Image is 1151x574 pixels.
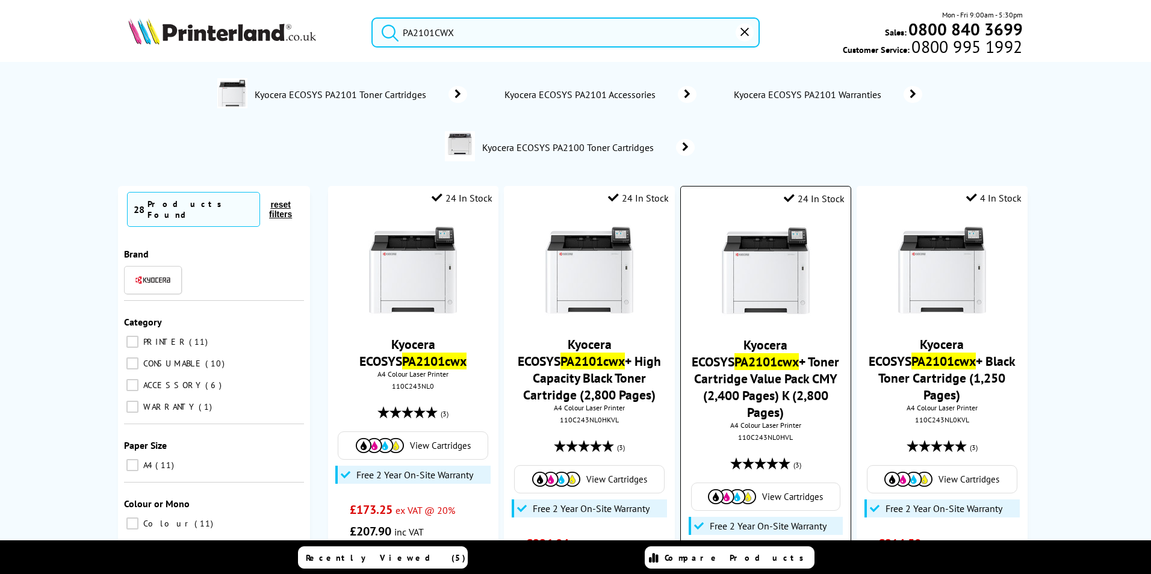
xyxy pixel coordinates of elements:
span: ex VAT @ 20% [396,504,455,516]
span: Category [124,316,162,328]
div: 4 In Stock [966,192,1022,204]
mark: PA2101cwx [911,353,976,369]
span: A4 Colour Laser Printer [687,421,844,430]
span: Sales: [885,26,907,38]
input: Search product or brand [371,17,760,48]
span: 1 [199,401,215,412]
span: Brand [124,248,149,260]
input: Colour 11 [126,517,138,529]
div: 110C243NL0KVL [866,415,1018,424]
input: A4 11 [126,459,138,471]
div: Products Found [147,199,253,220]
a: View Cartridges [873,472,1011,487]
img: Cartridges [708,489,756,504]
div: 24 In Stock [432,192,492,204]
span: Free 2 Year On-Site Warranty [886,502,1002,514]
span: £207.90 [350,523,391,539]
span: A4 [140,460,154,471]
span: Recently Viewed (5) [306,552,466,563]
a: 0800 840 3699 [907,23,1023,35]
a: Kyocera ECOSYSPA2101cwx+ High Capacity Black Toner Cartridge (2,800 Pages) [518,336,661,403]
div: 110C243NL0 [337,381,489,390]
img: Printerland Logo [128,18,316,45]
span: ex VAT @ 20% [572,538,631,550]
span: 11 [194,518,216,529]
span: WARRANTY [140,401,197,412]
span: Free 2 Year On-Site Warranty [710,520,827,532]
span: Colour [140,518,193,529]
span: £214.50 [878,535,921,551]
span: 28 [134,203,144,215]
span: Free 2 Year On-Site Warranty [533,502,650,514]
a: Kyocera ECOSYSPA2101cwx+ Toner Cartridge Value Pack CMY (2,400 Pages) K (2,800 Pages) [692,336,839,421]
img: Cartridges [532,472,580,487]
img: Kyocera [135,276,171,285]
mark: PA2101cwx [734,353,799,370]
a: Kyocera ECOSYS PA2100 Toner Cartridges [481,131,695,164]
span: 11 [189,336,211,347]
span: £226.04 [526,535,569,551]
span: Kyocera ECOSYS PA2101 Toner Cartridges [253,88,430,100]
img: Cartridges [356,438,404,453]
span: 11 [155,460,177,471]
img: PA2100-DepartmentImage.jpg [445,131,475,161]
span: View Cartridges [410,440,471,451]
input: WARRANTY 1 [126,401,138,413]
span: Kyocera ECOSYS PA2101 Warranties [733,88,886,100]
div: 110C243NL0HVL [690,433,841,442]
img: kyocera-pa2101cwx-front-main-small.jpg [897,225,987,315]
span: Compare Products [665,552,810,563]
a: Recently Viewed (5) [298,546,468,569]
a: Printerland Logo [128,18,356,47]
span: View Cartridges [762,491,823,502]
span: inc VAT [394,526,424,538]
img: Cartridges [884,472,932,487]
span: (3) [441,403,448,425]
a: Kyocera ECOSYSPA2101cwx+ Black Toner Cartridge (1,250 Pages) [869,336,1016,403]
b: 0800 840 3699 [908,18,1023,40]
img: kyocera-pa2101cwx-front-main-small.jpg [368,225,458,315]
span: Mon - Fri 9:00am - 5:30pm [942,9,1023,20]
span: CONSUMABLE [140,358,204,369]
input: CONSUMABLE 10 [126,357,138,369]
img: kyocera-pa2101cwx-front-main-small.jpg [544,225,634,315]
span: (3) [617,436,625,459]
span: £173.25 [350,502,392,517]
span: ex VAT @ 20% [924,538,984,550]
span: 6 [205,380,225,390]
span: A4 Colour Laser Printer [334,369,492,378]
a: Compare Products [645,546,814,569]
span: PRINTER [140,336,188,347]
span: 10 [205,358,228,369]
a: Kyocera ECOSYS PA2101 Accessories [503,86,696,103]
span: Kyocera ECOSYS PA2101 Accessories [503,88,660,100]
span: (3) [970,436,978,459]
div: 24 In Stock [784,193,845,205]
a: Kyocera ECOSYSPA2101cwx [359,336,467,369]
span: ACCESSORY [140,380,204,390]
a: Kyocera ECOSYS PA2101 Toner Cartridges [253,78,467,111]
img: kyocera-pa2101cwx-front-main-small.jpg [721,226,811,316]
a: View Cartridges [698,489,834,504]
mark: PA2101cwx [402,353,467,369]
span: 0800 995 1992 [910,41,1022,52]
span: Free 2 Year On-Site Warranty [356,469,473,481]
span: Customer Service: [843,41,1022,55]
span: Paper Size [124,439,167,451]
span: View Cartridges [586,474,647,485]
span: View Cartridges [938,474,999,485]
span: Kyocera ECOSYS PA2100 Toner Cartridges [481,141,658,153]
div: 24 In Stock [608,192,669,204]
mark: PA2101cwx [560,353,625,369]
img: kyocera-pa2101cx-deptimage.jpg [217,78,247,108]
a: Kyocera ECOSYS PA2101 Warranties [733,86,922,103]
div: 110C243NL0HKVL [513,415,665,424]
span: Colour or Mono [124,498,190,510]
span: A4 Colour Laser Printer [863,403,1021,412]
span: A4 Colour Laser Printer [510,403,668,412]
a: View Cartridges [344,438,482,453]
input: ACCESSORY 6 [126,379,138,391]
a: View Cartridges [521,472,658,487]
input: PRINTER 11 [126,336,138,348]
span: (3) [793,454,801,477]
